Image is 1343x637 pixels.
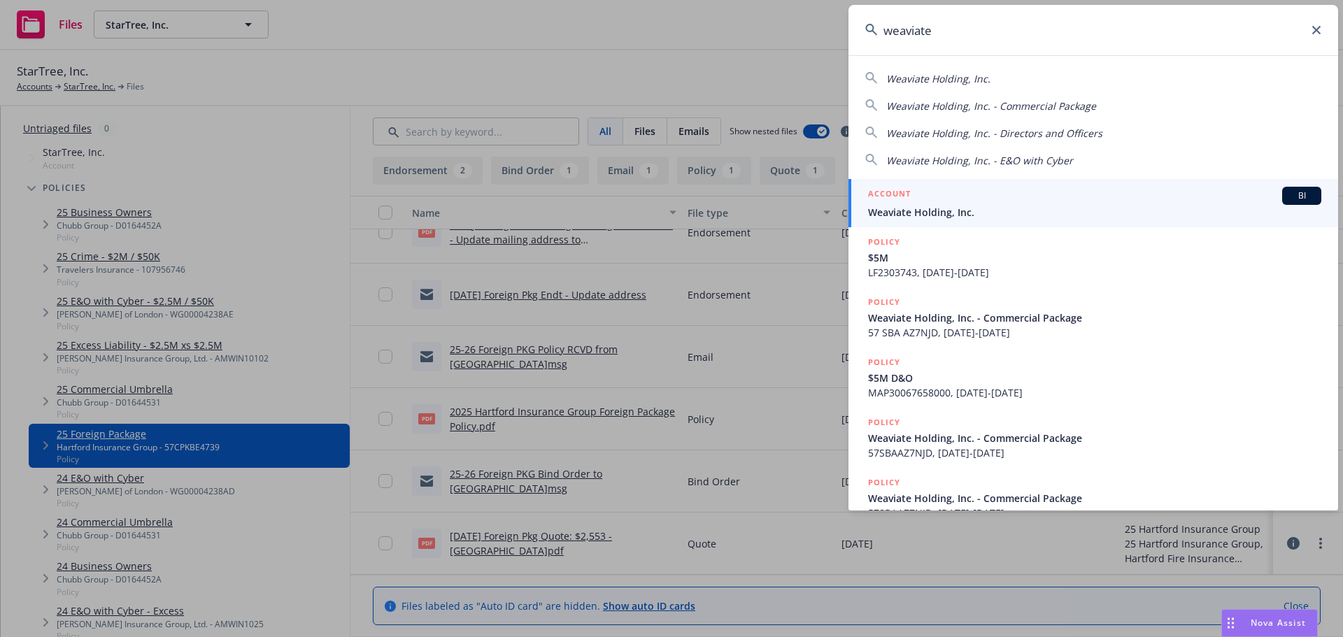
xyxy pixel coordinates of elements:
input: Search... [848,5,1338,55]
h5: POLICY [868,235,900,249]
span: $5M D&O [868,371,1321,385]
a: POLICYWeaviate Holding, Inc. - Commercial Package57 SBA AZ7NJD, [DATE]-[DATE] [848,287,1338,348]
a: POLICYWeaviate Holding, Inc. - Commercial Package57SBAAZ7NJD, [DATE]-[DATE] [848,408,1338,468]
a: POLICY$5M D&OMAP30067658000, [DATE]-[DATE] [848,348,1338,408]
div: Drag to move [1222,610,1239,636]
span: Weaviate Holding, Inc. - Commercial Package [886,99,1096,113]
h5: POLICY [868,295,900,309]
span: Weaviate Holding, Inc. - Commercial Package [868,431,1321,445]
h5: ACCOUNT [868,187,911,203]
span: Weaviate Holding, Inc. [886,72,990,85]
span: Weaviate Holding, Inc. - Commercial Package [868,491,1321,506]
a: POLICY$5MLF2303743, [DATE]-[DATE] [848,227,1338,287]
a: ACCOUNTBIWeaviate Holding, Inc. [848,179,1338,227]
span: Weaviate Holding, Inc. - Directors and Officers [886,127,1102,140]
span: Weaviate Holding, Inc. - E&O with Cyber [886,154,1073,167]
h5: POLICY [868,415,900,429]
span: 57SBAAZ7NJD, [DATE]-[DATE] [868,506,1321,520]
span: 57SBAAZ7NJD, [DATE]-[DATE] [868,445,1321,460]
h5: POLICY [868,355,900,369]
span: Weaviate Holding, Inc. - Commercial Package [868,310,1321,325]
span: Nova Assist [1251,617,1306,629]
span: $5M [868,250,1321,265]
span: 57 SBA AZ7NJD, [DATE]-[DATE] [868,325,1321,340]
span: Weaviate Holding, Inc. [868,205,1321,220]
h5: POLICY [868,475,900,489]
a: POLICYWeaviate Holding, Inc. - Commercial Package57SBAAZ7NJD, [DATE]-[DATE] [848,468,1338,528]
span: LF2303743, [DATE]-[DATE] [868,265,1321,280]
span: BI [1288,189,1316,202]
button: Nova Assist [1221,609,1318,637]
span: MAP30067658000, [DATE]-[DATE] [868,385,1321,400]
